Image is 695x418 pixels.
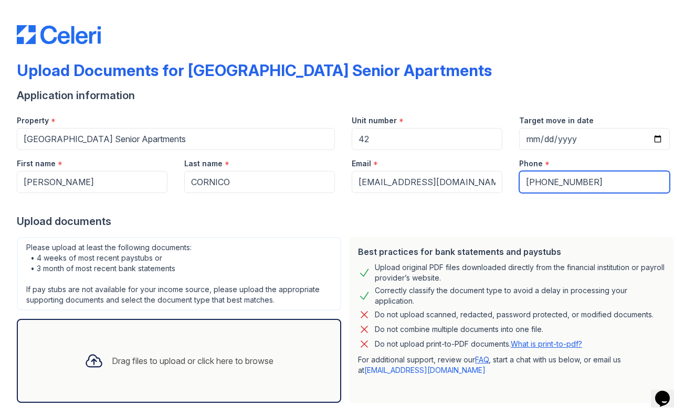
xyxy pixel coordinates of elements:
[17,25,101,44] img: CE_Logo_Blue-a8612792a0a2168367f1c8372b55b34899dd931a85d93a1a3d3e32e68fde9ad4.png
[364,366,486,374] a: [EMAIL_ADDRESS][DOMAIN_NAME]
[17,158,56,169] label: First name
[375,323,543,336] div: Do not combine multiple documents into one file.
[17,61,492,80] div: Upload Documents for [GEOGRAPHIC_DATA] Senior Apartments
[519,115,594,126] label: Target move in date
[17,214,678,229] div: Upload documents
[375,339,582,349] p: Do not upload print-to-PDF documents.
[358,245,666,258] div: Best practices for bank statements and paystubs
[519,158,543,169] label: Phone
[17,88,678,103] div: Application information
[375,308,654,321] div: Do not upload scanned, redacted, password protected, or modified documents.
[112,355,273,367] div: Drag files to upload or click here to browse
[352,158,371,169] label: Email
[17,115,49,126] label: Property
[651,376,685,408] iframe: chat widget
[358,355,666,376] p: For additional support, review our , start a chat with us below, or email us at
[375,285,666,306] div: Correctly classify the document type to avoid a delay in processing your application.
[475,355,489,364] a: FAQ
[375,262,666,283] div: Upload original PDF files downloaded directly from the financial institution or payroll provider’...
[511,339,582,348] a: What is print-to-pdf?
[184,158,223,169] label: Last name
[17,237,341,310] div: Please upload at least the following documents: • 4 weeks of most recent paystubs or • 3 month of...
[352,115,397,126] label: Unit number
